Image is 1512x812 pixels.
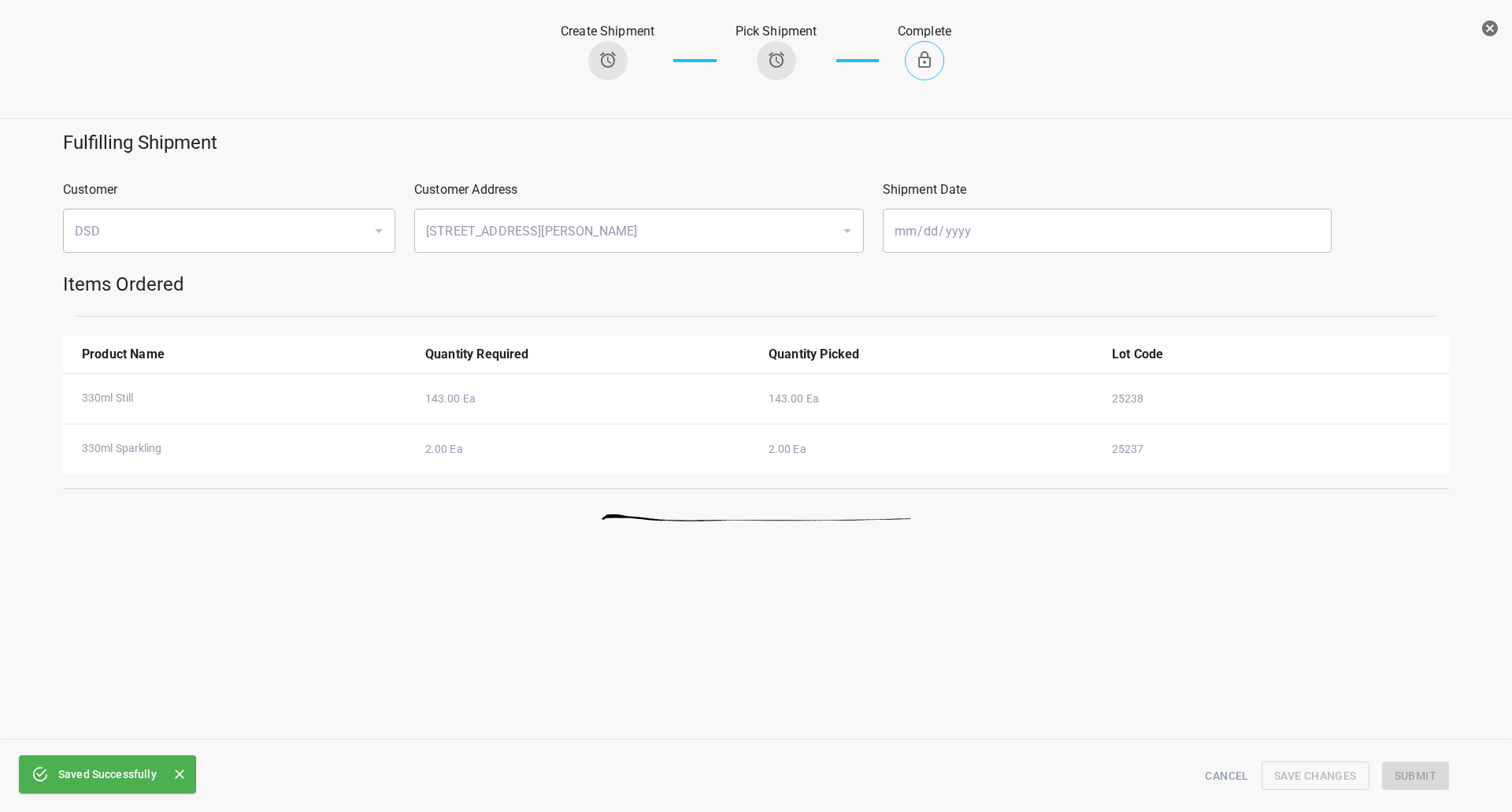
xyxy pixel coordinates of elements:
p: Quantity Picked [769,345,1093,364]
p: Create Shipment [561,22,654,41]
p: 143.00 Ea [425,391,750,407]
div: Saved Successfully [58,760,157,788]
p: 2.00 Ea [769,441,1093,458]
button: Cancel [1199,762,1254,791]
p: 143.00 Ea [769,391,1093,407]
p: Product Name [82,345,406,364]
img: CvtYJQAAAAZJREFUAwD11vqWeeH7PwAAAABJRU5ErkJggg== [602,514,911,521]
p: Customer [63,180,395,199]
button: Close [169,764,190,784]
p: 2.00 Ea [425,441,750,458]
p: Customer Address [414,180,864,199]
h5: Fulfilling Shipment [63,130,1449,155]
p: Lot Code [1112,345,1436,364]
h5: Items Ordered [63,272,1449,297]
p: Shipment Date [883,180,1332,199]
p: 25238 [1112,391,1436,407]
p: Pick Shipment [736,22,817,41]
p: Complete [898,22,951,41]
p: Quantity Required [425,345,750,364]
p: 25237 [1112,441,1436,458]
span: Cancel [1205,766,1248,786]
